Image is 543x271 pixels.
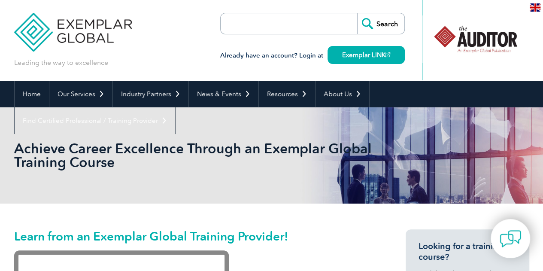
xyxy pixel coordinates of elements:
h3: Looking for a training course? [419,241,516,262]
img: contact-chat.png [500,228,521,250]
h2: Learn from an Exemplar Global Training Provider! [14,229,375,243]
img: open_square.png [385,52,390,57]
img: en [530,3,540,12]
a: Exemplar LINK [328,46,405,64]
a: News & Events [189,81,258,107]
h3: Already have an account? Login at [220,50,405,61]
a: Our Services [49,81,112,107]
p: Leading the way to excellence [14,58,108,67]
h2: Achieve Career Excellence Through an Exemplar Global Training Course [14,142,375,169]
a: Industry Partners [113,81,188,107]
a: Resources [259,81,315,107]
a: Find Certified Professional / Training Provider [15,107,175,134]
input: Search [357,13,404,34]
a: Home [15,81,49,107]
a: About Us [315,81,369,107]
